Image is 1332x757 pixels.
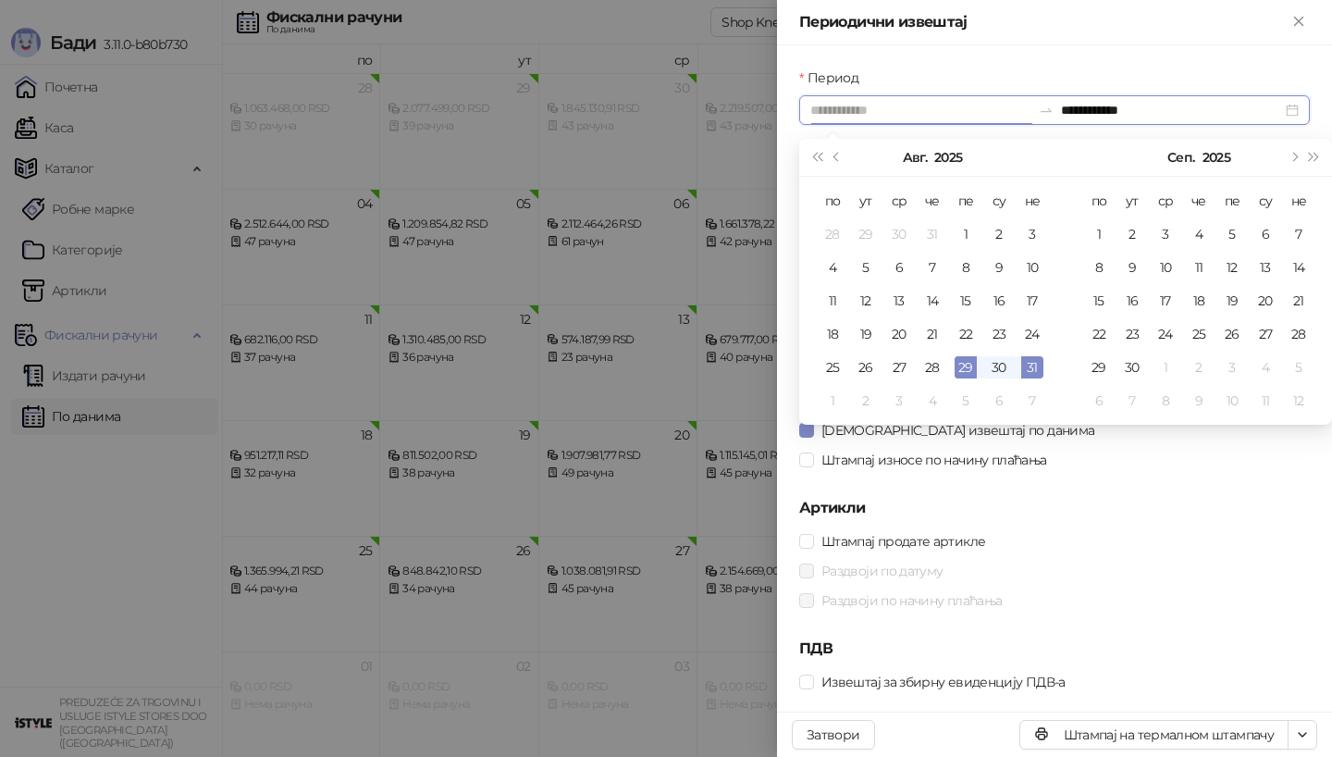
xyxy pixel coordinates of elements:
div: 2 [1188,356,1210,378]
td: 2025-10-11 [1249,384,1282,417]
label: Период [799,68,869,88]
div: 10 [1154,256,1177,279]
div: 31 [1021,356,1043,378]
span: swap-right [1039,103,1054,118]
div: 7 [1288,223,1310,245]
td: 2025-09-20 [1249,284,1282,317]
td: 2025-09-11 [1182,251,1215,284]
div: 14 [1288,256,1310,279]
td: 2025-10-01 [1149,351,1182,384]
button: Изабери годину [934,139,962,176]
td: 2025-08-14 [916,284,949,317]
td: 2025-09-24 [1149,317,1182,351]
td: 2025-09-12 [1215,251,1249,284]
td: 2025-08-11 [816,284,849,317]
div: 20 [888,323,910,345]
div: 28 [821,223,844,245]
div: 15 [1088,290,1110,312]
td: 2025-08-09 [982,251,1016,284]
span: Раздвоји по датуму [814,561,950,581]
td: 2025-09-17 [1149,284,1182,317]
div: 26 [855,356,877,378]
td: 2025-09-29 [1082,351,1116,384]
div: 3 [1154,223,1177,245]
td: 2025-10-03 [1215,351,1249,384]
td: 2025-09-07 [1016,384,1049,417]
td: 2025-09-13 [1249,251,1282,284]
div: 8 [1154,390,1177,412]
td: 2025-08-30 [982,351,1016,384]
div: 9 [988,256,1010,279]
div: 6 [988,390,1010,412]
td: 2025-08-31 [1016,351,1049,384]
div: Периодични извештај [799,11,1288,33]
div: 5 [1288,356,1310,378]
th: ут [1116,184,1149,217]
th: су [982,184,1016,217]
span: Раздвоји по начину плаћања [814,590,1009,611]
td: 2025-08-07 [916,251,949,284]
td: 2025-08-27 [882,351,916,384]
td: 2025-09-01 [816,384,849,417]
div: 7 [1121,390,1143,412]
div: 30 [888,223,910,245]
button: Изабери годину [1202,139,1230,176]
div: 1 [1154,356,1177,378]
div: 11 [1188,256,1210,279]
div: 2 [855,390,877,412]
th: не [1016,184,1049,217]
div: 17 [1021,290,1043,312]
div: 24 [1021,323,1043,345]
button: Затвори [792,720,875,750]
td: 2025-09-06 [982,384,1016,417]
div: 19 [855,323,877,345]
div: 30 [988,356,1010,378]
td: 2025-10-08 [1149,384,1182,417]
td: 2025-08-18 [816,317,849,351]
div: 22 [1088,323,1110,345]
td: 2025-09-02 [849,384,882,417]
th: по [816,184,849,217]
div: 28 [1288,323,1310,345]
td: 2025-08-05 [849,251,882,284]
td: 2025-08-25 [816,351,849,384]
button: Close [1288,11,1310,33]
div: 7 [921,256,943,279]
span: [DEMOGRAPHIC_DATA] извештај по данима [814,420,1102,441]
div: 29 [855,223,877,245]
th: че [916,184,949,217]
div: 7 [1021,390,1043,412]
th: ср [882,184,916,217]
div: 8 [955,256,977,279]
h5: ПДВ [799,638,1310,660]
td: 2025-08-01 [949,217,982,251]
td: 2025-08-22 [949,317,982,351]
td: 2025-09-25 [1182,317,1215,351]
td: 2025-08-08 [949,251,982,284]
div: 4 [1188,223,1210,245]
td: 2025-09-04 [916,384,949,417]
div: 3 [888,390,910,412]
input: Период [810,100,1031,120]
div: 29 [1088,356,1110,378]
td: 2025-09-28 [1282,317,1315,351]
div: 25 [1188,323,1210,345]
th: ут [849,184,882,217]
span: Извештај за збирну евиденцију ПДВ-а [814,672,1073,692]
button: Штампај на термалном штампачу [1019,720,1289,750]
th: пе [949,184,982,217]
div: 17 [1154,290,1177,312]
div: 21 [1288,290,1310,312]
td: 2025-09-10 [1149,251,1182,284]
td: 2025-09-09 [1116,251,1149,284]
div: 22 [955,323,977,345]
td: 2025-07-29 [849,217,882,251]
div: 21 [921,323,943,345]
td: 2025-08-12 [849,284,882,317]
td: 2025-08-03 [1016,217,1049,251]
td: 2025-09-16 [1116,284,1149,317]
div: 5 [955,390,977,412]
th: ср [1149,184,1182,217]
span: to [1039,103,1054,118]
td: 2025-07-31 [916,217,949,251]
